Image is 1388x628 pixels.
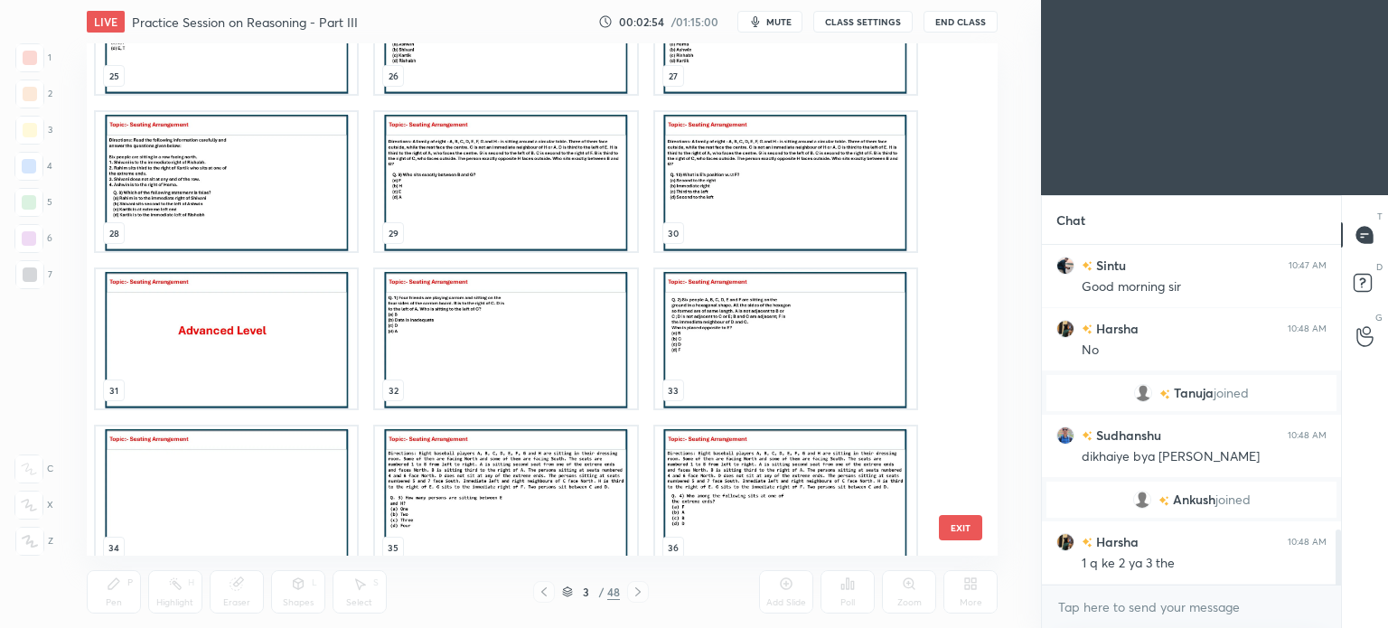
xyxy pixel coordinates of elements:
div: 10:47 AM [1289,260,1327,271]
div: 3 [15,116,52,145]
span: joined [1215,492,1251,507]
div: 10:48 AM [1288,430,1327,441]
div: Z [15,527,53,556]
div: 5 [14,188,52,217]
button: CLASS SETTINGS [813,11,913,33]
h4: Practice Session on Reasoning - Part III [132,14,358,31]
div: 1 [15,43,52,72]
img: 1759814085BWXJZV.pdf [375,426,636,566]
div: 6 [14,224,52,253]
div: No [1082,342,1327,360]
div: 10:48 AM [1288,537,1327,548]
img: no-rating-badge.077c3623.svg [1082,261,1093,271]
div: 7 [15,260,52,289]
p: G [1375,311,1383,324]
img: default.png [1134,384,1152,402]
div: 4 [14,152,52,181]
img: 1759814085BWXJZV.pdf [654,112,915,251]
img: 1759814085BWXJZV.pdf [654,426,915,566]
p: Chat [1042,196,1100,244]
img: no-rating-badge.077c3623.svg [1159,389,1170,399]
div: 2 [15,80,52,108]
span: Ankush [1173,492,1215,507]
img: 1759814085BWXJZV.pdf [96,426,357,566]
button: End Class [924,11,998,33]
h6: Harsha [1093,319,1139,338]
img: no-rating-badge.077c3623.svg [1082,324,1093,334]
span: joined [1214,386,1249,400]
div: / [598,586,604,597]
button: EXIT [939,515,982,540]
h6: Harsha [1093,532,1139,551]
div: Good morning sir [1082,278,1327,296]
img: 1759814085BWXJZV.pdf [96,269,357,408]
img: default.png [1133,491,1151,509]
div: 10:48 AM [1288,323,1327,334]
img: no-rating-badge.077c3623.svg [1082,431,1093,441]
button: mute [737,11,802,33]
div: X [14,491,53,520]
img: no-rating-badge.077c3623.svg [1082,538,1093,548]
div: LIVE [87,11,125,33]
h6: Sudhanshu [1093,426,1161,445]
img: 30dc4204f44b46b7a70484b4f9219911.jpg [1056,533,1074,551]
img: 1759814085BWXJZV.pdf [375,269,636,408]
div: grid [1042,245,1341,585]
img: f2ff8e62aee141a6bc793c180f82b4c8.jpg [1056,257,1074,275]
p: T [1377,210,1383,223]
div: C [14,455,53,483]
div: dikhaiye bya [PERSON_NAME] [1082,448,1327,466]
p: D [1376,260,1383,274]
span: Tanuja [1174,386,1214,400]
div: grid [87,43,966,556]
img: 2310f26a01f1451db1737067555323cb.jpg [1056,426,1074,445]
img: 1759814085BWXJZV.pdf [375,112,636,251]
img: 1759814085BWXJZV.pdf [96,112,357,251]
h6: Sintu [1093,256,1126,275]
span: mute [766,15,792,28]
div: 1 q ke 2 ya 3 the [1082,555,1327,573]
img: no-rating-badge.077c3623.svg [1158,496,1169,506]
img: 1759814085BWXJZV.pdf [654,269,915,408]
img: 30dc4204f44b46b7a70484b4f9219911.jpg [1056,320,1074,338]
div: 48 [607,584,620,600]
div: 3 [577,586,595,597]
